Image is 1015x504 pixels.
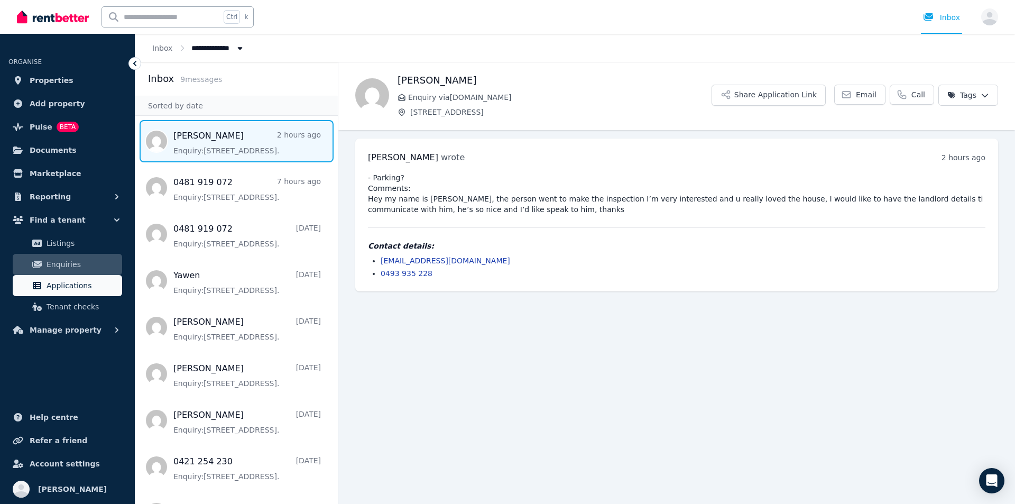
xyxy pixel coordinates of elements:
[30,457,100,470] span: Account settings
[368,241,985,251] h4: Contact details:
[947,90,976,100] span: Tags
[30,167,81,180] span: Marketplace
[30,121,52,133] span: Pulse
[408,92,712,103] span: Enquiry via [DOMAIN_NAME]
[135,96,338,116] div: Sorted by date
[173,176,321,203] a: 0481 919 0727 hours agoEnquiry:[STREET_ADDRESS].
[979,468,1004,493] div: Open Intercom Messenger
[57,122,79,132] span: BETA
[47,300,118,313] span: Tenant checks
[17,9,89,25] img: RentBetter
[8,140,126,161] a: Documents
[13,296,122,317] a: Tenant checks
[441,152,465,162] span: wrote
[355,78,389,112] img: juan camilo forero
[47,279,118,292] span: Applications
[173,316,321,342] a: [PERSON_NAME][DATE]Enquiry:[STREET_ADDRESS].
[856,89,876,100] span: Email
[8,163,126,184] a: Marketplace
[173,362,321,389] a: [PERSON_NAME][DATE]Enquiry:[STREET_ADDRESS].
[8,430,126,451] a: Refer a friend
[381,269,432,278] a: 0493 935 228
[8,186,126,207] button: Reporting
[8,407,126,428] a: Help centre
[8,93,126,114] a: Add property
[834,85,885,105] a: Email
[8,58,42,66] span: ORGANISE
[224,10,240,24] span: Ctrl
[712,85,826,106] button: Share Application Link
[30,214,86,226] span: Find a tenant
[30,190,71,203] span: Reporting
[152,44,172,52] a: Inbox
[368,172,985,215] pre: - Parking? Comments: Hey my name is [PERSON_NAME], the person went to make the inspection I’m ver...
[890,85,934,105] a: Call
[135,34,262,62] nav: Breadcrumb
[942,153,985,162] time: 2 hours ago
[30,411,78,424] span: Help centre
[180,75,222,84] span: 9 message s
[173,130,321,156] a: [PERSON_NAME]2 hours agoEnquiry:[STREET_ADDRESS].
[381,256,510,265] a: [EMAIL_ADDRESS][DOMAIN_NAME]
[173,455,321,482] a: 0421 254 230[DATE]Enquiry:[STREET_ADDRESS].
[8,319,126,341] button: Manage property
[368,152,438,162] span: [PERSON_NAME]
[410,107,712,117] span: [STREET_ADDRESS]
[244,13,248,21] span: k
[173,223,321,249] a: 0481 919 072[DATE]Enquiry:[STREET_ADDRESS].
[173,269,321,296] a: Yawen[DATE]Enquiry:[STREET_ADDRESS].
[148,71,174,86] h2: Inbox
[911,89,925,100] span: Call
[173,409,321,435] a: [PERSON_NAME][DATE]Enquiry:[STREET_ADDRESS].
[13,233,122,254] a: Listings
[398,73,712,88] h1: [PERSON_NAME]
[47,237,118,250] span: Listings
[938,85,998,106] button: Tags
[13,275,122,296] a: Applications
[8,453,126,474] a: Account settings
[13,254,122,275] a: Enquiries
[8,70,126,91] a: Properties
[30,324,101,336] span: Manage property
[923,12,960,23] div: Inbox
[30,74,73,87] span: Properties
[8,116,126,138] a: PulseBETA
[8,209,126,231] button: Find a tenant
[30,434,87,447] span: Refer a friend
[47,258,118,271] span: Enquiries
[30,144,77,157] span: Documents
[30,97,85,110] span: Add property
[38,483,107,496] span: [PERSON_NAME]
